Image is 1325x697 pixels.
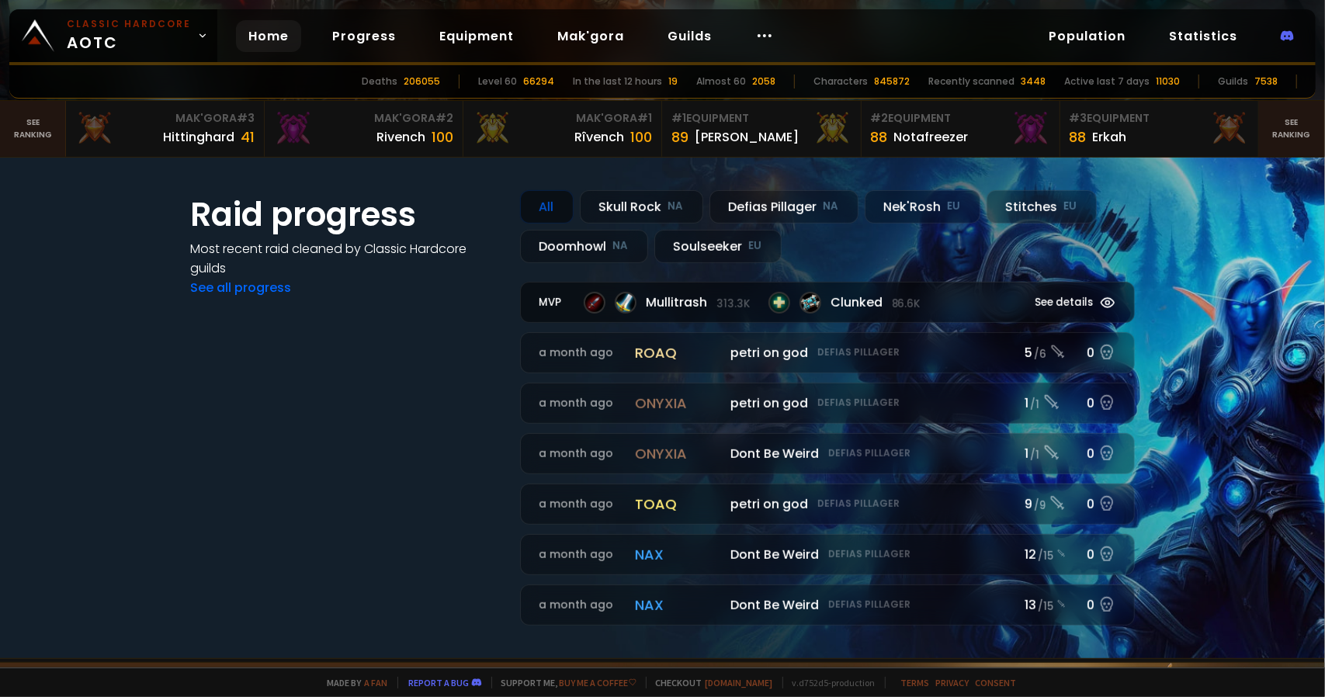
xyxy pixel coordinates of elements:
span: # 2 [435,110,453,126]
span: Mullitrash [646,293,750,312]
div: Characters [813,75,868,88]
small: MVP [539,295,568,310]
a: #3Equipment88Erkah [1060,101,1259,157]
h1: Raid progress [191,190,501,239]
div: 19 [668,75,678,88]
div: 11030 [1156,75,1180,88]
div: 66294 [523,75,554,88]
div: Active last 7 days [1064,75,1150,88]
div: Recently scanned [928,75,1015,88]
div: Mak'Gora [75,110,255,127]
div: 2058 [752,75,775,88]
small: NA [668,199,684,214]
div: Hittinghard [163,127,234,147]
a: [DOMAIN_NAME] [706,677,773,688]
div: 88 [871,127,888,147]
div: Rîvench [574,127,624,147]
span: Support me, [491,677,636,688]
span: See details [1035,295,1094,310]
span: # 2 [871,110,889,126]
a: Privacy [936,677,969,688]
span: Clunked [831,293,921,312]
a: a month agonaxDont Be WeirdDefias Pillager13 /150 [520,584,1135,626]
div: 89 [671,127,689,147]
a: a fan [365,677,388,688]
div: 88 [1070,127,1087,147]
div: Nek'Rosh [865,190,980,224]
div: Almost 60 [696,75,746,88]
div: Rivench [376,127,425,147]
a: a month agoonyxiaDont Be WeirdDefias Pillager1 /10 [520,433,1135,474]
a: Mak'gora [545,20,636,52]
div: Stitches [987,190,1097,224]
a: a month agonaxDont Be WeirdDefias Pillager12 /150 [520,534,1135,575]
div: Erkah [1093,127,1127,147]
small: NA [824,199,839,214]
div: 100 [432,127,453,147]
small: NA [613,238,629,254]
div: [PERSON_NAME] [695,127,799,147]
small: Classic Hardcore [67,17,191,31]
a: MVPMullitrash313.3kClunked86.6kSee details [520,282,1135,323]
small: EU [749,238,762,254]
a: Seeranking [1259,101,1325,157]
span: # 3 [1070,110,1087,126]
span: v. d752d5 - production [782,677,876,688]
a: Guilds [655,20,724,52]
div: Equipment [1070,110,1249,127]
a: Population [1036,20,1138,52]
a: Mak'Gora#1Rîvench100 [463,101,662,157]
div: In the last 12 hours [573,75,662,88]
a: Consent [976,677,1017,688]
div: Level 60 [478,75,517,88]
div: Soulseeker [654,230,782,263]
div: Defias Pillager [709,190,858,224]
small: EU [1064,199,1077,214]
span: # 1 [637,110,652,126]
span: AOTC [67,17,191,54]
div: Deaths [362,75,397,88]
div: 3448 [1021,75,1046,88]
a: Home [236,20,301,52]
span: Made by [318,677,388,688]
div: Mak'Gora [274,110,453,127]
h4: Most recent raid cleaned by Classic Hardcore guilds [191,239,501,278]
a: #1Equipment89[PERSON_NAME] [662,101,861,157]
div: Notafreezer [894,127,969,147]
a: Mak'Gora#3Hittinghard41 [66,101,265,157]
span: # 3 [237,110,255,126]
div: 41 [241,127,255,147]
small: 313.3k [716,296,750,312]
div: Equipment [871,110,1050,127]
small: 86.6k [892,296,921,312]
a: Statistics [1157,20,1250,52]
a: Mak'Gora#2Rivench100 [265,101,463,157]
a: Classic HardcoreAOTC [9,9,217,62]
div: 206055 [404,75,440,88]
div: Mak'Gora [473,110,652,127]
a: #2Equipment88Notafreezer [862,101,1060,157]
small: EU [948,199,961,214]
div: Equipment [671,110,851,127]
a: Buy me a coffee [560,677,636,688]
a: See all progress [191,279,292,296]
span: # 1 [671,110,686,126]
span: Checkout [646,677,773,688]
a: Progress [320,20,408,52]
a: Report a bug [409,677,470,688]
div: Doomhowl [520,230,648,263]
div: 7538 [1254,75,1278,88]
a: a month agoroaqpetri on godDefias Pillager5 /60 [520,332,1135,373]
div: 100 [630,127,652,147]
a: Equipment [427,20,526,52]
div: Guilds [1218,75,1248,88]
div: 845872 [874,75,910,88]
a: a month agotoaqpetri on godDefias Pillager9 /90 [520,484,1135,525]
div: Skull Rock [580,190,703,224]
div: All [520,190,574,224]
a: a month agoonyxiapetri on godDefias Pillager1 /10 [520,383,1135,424]
a: Terms [901,677,930,688]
